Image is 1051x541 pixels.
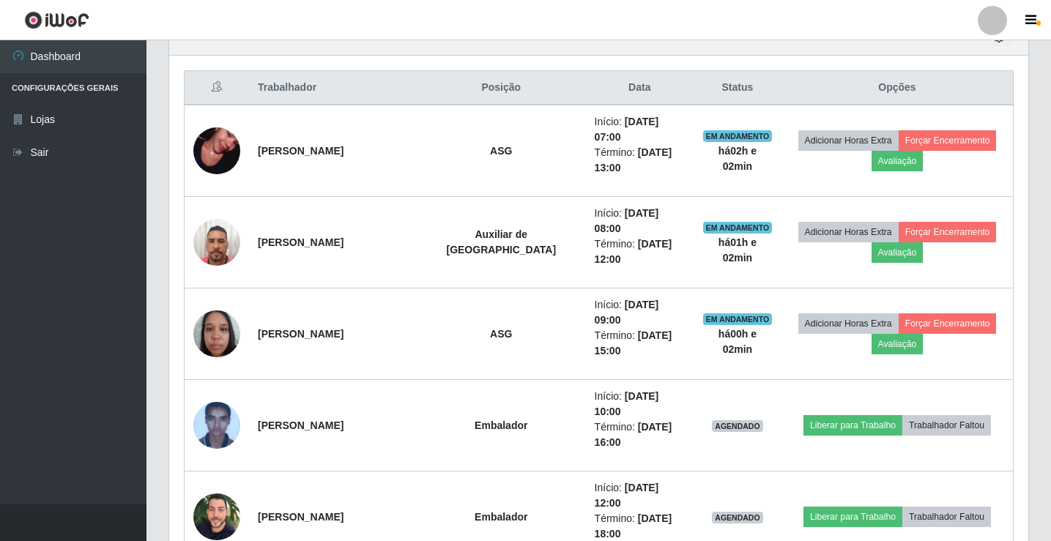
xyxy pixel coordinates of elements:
li: Término: [595,236,685,267]
li: Término: [595,145,685,176]
th: Status [694,71,781,105]
strong: há 01 h e 02 min [718,236,757,264]
span: EM ANDAMENTO [703,313,773,325]
span: EM ANDAMENTO [703,222,773,234]
button: Liberar para Trabalho [803,507,902,527]
span: EM ANDAMENTO [703,130,773,142]
li: Término: [595,419,685,450]
button: Liberar para Trabalho [803,415,902,436]
th: Posição [417,71,586,105]
th: Opções [781,71,1014,105]
strong: [PERSON_NAME] [258,145,343,157]
button: Forçar Encerramento [899,130,997,151]
button: Trabalhador Faltou [902,415,991,436]
button: Forçar Encerramento [899,313,997,334]
strong: há 00 h e 02 min [718,328,757,355]
button: Trabalhador Faltou [902,507,991,527]
button: Adicionar Horas Extra [798,222,899,242]
img: 1740415667017.jpeg [193,302,240,365]
span: AGENDADO [712,512,763,523]
li: Início: [595,389,685,419]
strong: [PERSON_NAME] [258,328,343,340]
time: [DATE] 09:00 [595,299,659,326]
button: Avaliação [872,242,924,263]
strong: [PERSON_NAME] [258,511,343,523]
strong: Embalador [475,511,527,523]
th: Data [586,71,694,105]
strong: ASG [490,145,512,157]
strong: ASG [490,328,512,340]
time: [DATE] 10:00 [595,390,659,417]
li: Início: [595,297,685,328]
strong: há 02 h e 02 min [718,145,757,172]
button: Adicionar Horas Extra [798,313,899,334]
img: 1717438276108.jpeg [193,109,240,193]
li: Início: [595,480,685,511]
time: [DATE] 08:00 [595,207,659,234]
time: [DATE] 12:00 [595,482,659,509]
time: [DATE] 07:00 [595,116,659,143]
button: Avaliação [872,334,924,354]
button: Forçar Encerramento [899,222,997,242]
li: Início: [595,206,685,236]
span: AGENDADO [712,420,763,432]
img: 1673386012464.jpeg [193,395,240,456]
li: Término: [595,328,685,359]
th: Trabalhador [249,71,417,105]
button: Avaliação [872,151,924,171]
button: Adicionar Horas Extra [798,130,899,151]
strong: [PERSON_NAME] [258,419,343,431]
strong: Embalador [475,419,527,431]
strong: Auxiliar de [GEOGRAPHIC_DATA] [446,228,556,255]
img: CoreUI Logo [24,11,89,29]
strong: [PERSON_NAME] [258,236,343,248]
li: Início: [595,114,685,145]
img: 1735300261799.jpeg [193,211,240,273]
